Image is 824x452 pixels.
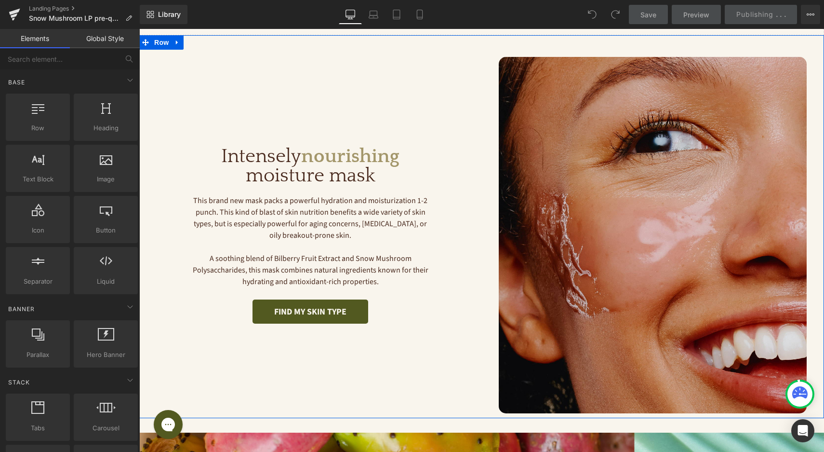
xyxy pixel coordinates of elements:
[362,5,385,24] a: Laptop
[162,117,260,138] span: nourishing
[9,123,67,133] span: Row
[77,174,135,184] span: Image
[683,10,709,20] span: Preview
[158,10,181,19] span: Library
[583,5,602,24] button: Undo
[9,423,67,433] span: Tabs
[29,5,140,13] a: Landing Pages
[113,271,229,295] a: Find my skin type
[140,5,187,24] a: New Library
[10,378,48,413] iframe: Gorgias live chat messenger
[385,5,408,24] a: Tablet
[9,350,67,360] span: Parallax
[339,5,362,24] a: Desktop
[801,5,820,24] button: More
[77,123,135,133] span: Heading
[29,14,121,22] span: Snow Mushroom LP pre-quiz page REBRAND
[70,29,140,48] a: Global Style
[9,276,67,287] span: Separator
[7,78,26,87] span: Base
[32,6,44,21] a: Expand / Collapse
[9,225,67,235] span: Icon
[77,225,135,235] span: Button
[408,5,431,24] a: Mobile
[13,6,32,21] span: Row
[77,276,135,287] span: Liquid
[48,166,294,212] p: This brand new mask packs a powerful hydration and moisturization 1-2 punch. This kind of blast o...
[48,224,294,259] p: A soothing blend of Bilberry Fruit Extract and Snow Mushroom Polysaccharides, this mask combines ...
[77,350,135,360] span: Hero Banner
[672,5,721,24] a: Preview
[9,174,67,184] span: Text Block
[7,378,31,387] span: Stack
[640,10,656,20] span: Save
[606,5,625,24] button: Redo
[77,423,135,433] span: Carousel
[135,278,207,288] span: Find my skin type
[791,419,814,442] div: Open Intercom Messenger
[7,304,36,314] span: Banner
